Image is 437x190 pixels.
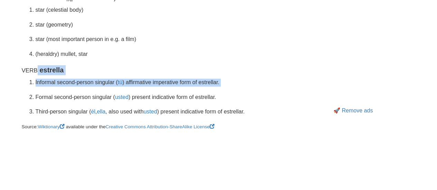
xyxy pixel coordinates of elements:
[144,109,157,114] a: usted
[22,124,215,129] small: Source: available under the
[39,66,64,74] strong: estrella
[97,109,105,114] a: ella
[22,67,38,74] small: Verb
[291,7,415,103] iframe: Advertisement
[105,124,214,129] a: Creative Commons Attribution-ShareAlike License
[118,79,122,85] a: tú
[333,108,373,113] a: 🚀 Remove ads
[115,94,129,100] a: usted
[36,79,281,87] li: Informal second-person singular ( ) affirmative imperative form of estrellar.
[36,6,281,14] li: star (celestial body)
[36,36,281,43] li: star (most important person in e.g. a film)
[36,21,281,29] li: star (geometry)
[36,50,281,58] li: (heraldry) mullet, star
[38,124,66,129] a: Wiktionary
[36,108,281,116] li: Third-person singular ( , , also used with ) present indicative form of estrellar.
[91,109,95,114] a: él
[36,93,281,101] li: Formal second-person singular ( ) present indicative form of estrellar.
